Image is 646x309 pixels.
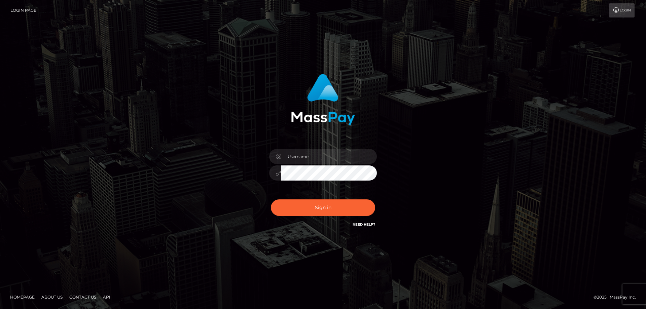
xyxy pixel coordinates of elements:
a: API [100,292,113,302]
a: Contact Us [67,292,99,302]
a: Homepage [7,292,37,302]
button: Sign in [271,199,375,216]
a: Need Help? [353,222,375,227]
input: Username... [281,149,377,164]
a: Login [609,3,635,17]
a: Login Page [10,3,36,17]
div: © 2025 , MassPay Inc. [594,294,641,301]
a: About Us [39,292,65,302]
img: MassPay Login [291,74,355,125]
